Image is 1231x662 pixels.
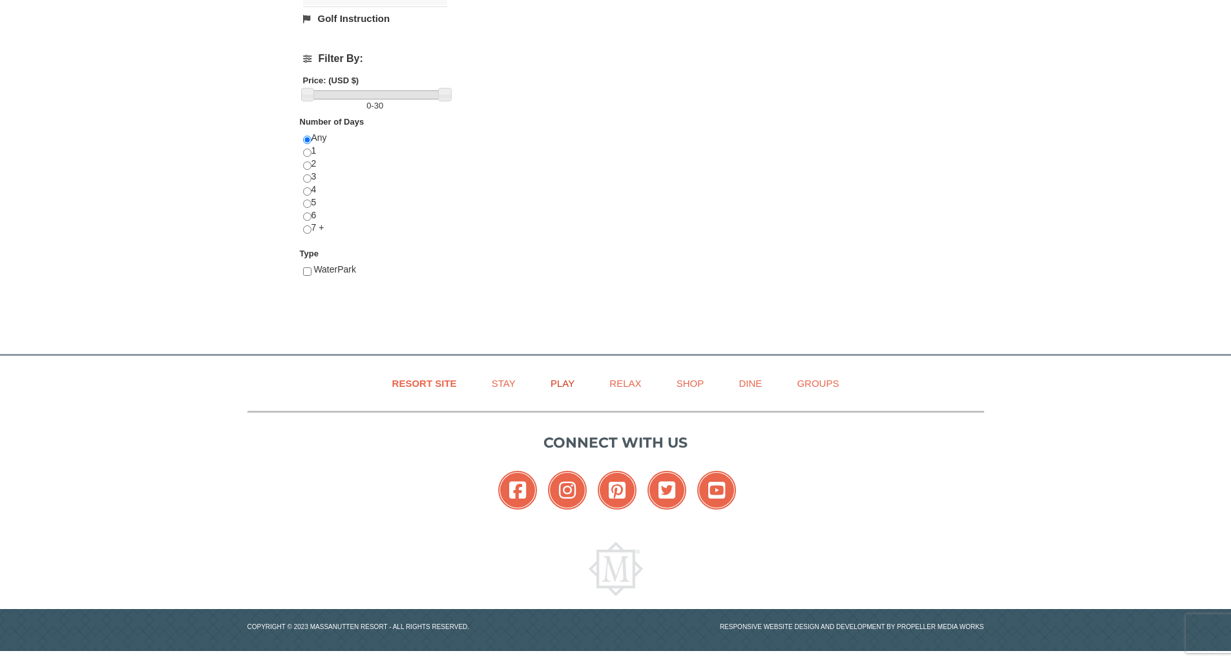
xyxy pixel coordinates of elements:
[238,622,616,632] p: Copyright © 2023 Massanutten Resort - All Rights Reserved.
[374,101,383,110] span: 30
[660,369,721,398] a: Shop
[589,542,643,596] img: Massanutten Resort Logo
[303,132,447,247] div: Any 1 2 3 4 5 6 7 +
[303,6,447,30] a: Golf Instruction
[376,369,473,398] a: Resort Site
[300,117,364,127] strong: Number of Days
[781,369,855,398] a: Groups
[247,432,984,453] p: Connect with us
[303,53,447,65] h4: Filter By:
[476,369,532,398] a: Stay
[720,623,984,630] a: Responsive website design and development by Propeller Media Works
[722,369,778,398] a: Dine
[593,369,657,398] a: Relax
[303,76,359,85] strong: Price: (USD $)
[313,264,356,274] span: WaterPark
[366,101,371,110] span: 0
[300,249,319,258] strong: Type
[534,369,591,398] a: Play
[303,99,447,112] label: -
